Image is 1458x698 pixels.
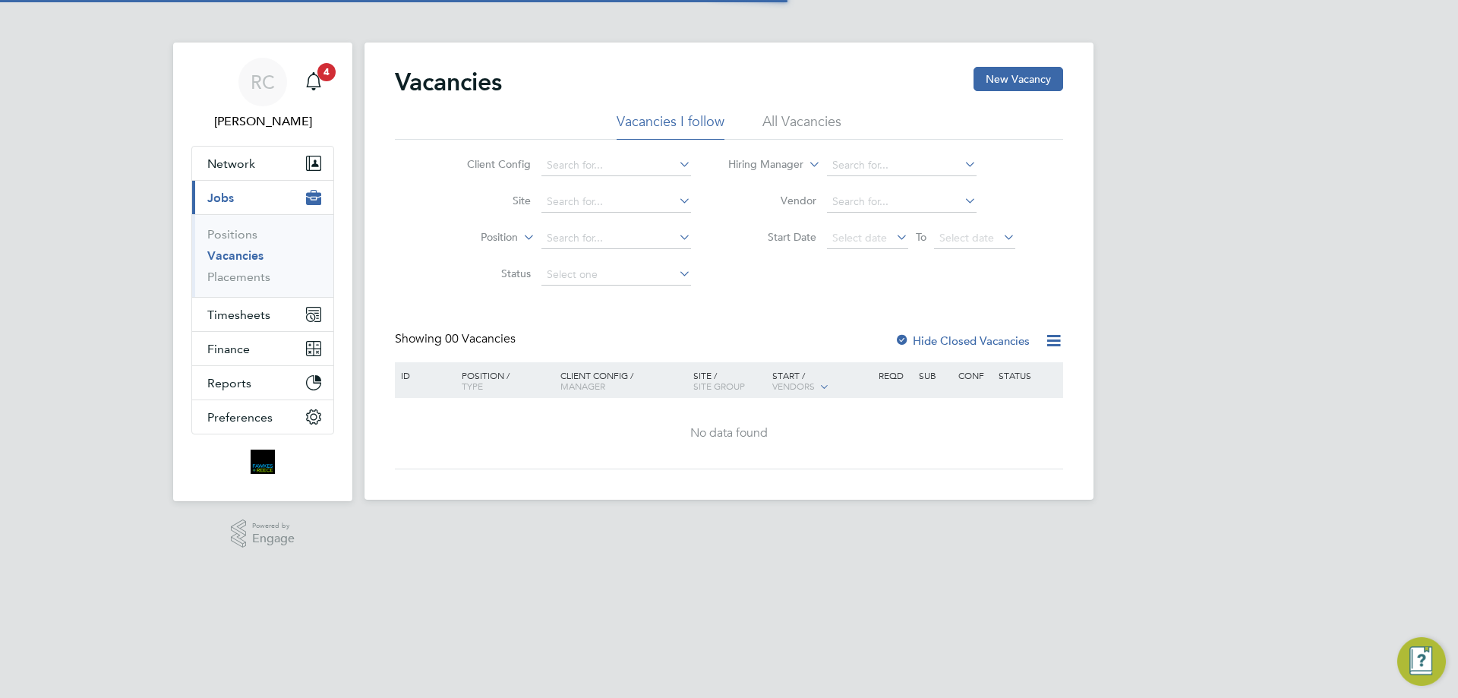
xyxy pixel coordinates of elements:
label: Vendor [729,194,816,207]
label: Client Config [443,157,531,171]
button: New Vacancy [974,67,1063,91]
div: Status [995,362,1061,388]
label: Position [431,230,518,245]
div: Jobs [192,214,333,297]
input: Search for... [827,155,977,176]
div: Site / [690,362,769,399]
div: ID [397,362,450,388]
a: Positions [207,227,257,242]
span: Finance [207,342,250,356]
div: No data found [397,425,1061,441]
span: Timesheets [207,308,270,322]
label: Site [443,194,531,207]
span: RC [251,72,275,92]
label: Hiring Manager [716,157,803,172]
span: Robyn Clarke [191,112,334,131]
div: Client Config / [557,362,690,399]
button: Preferences [192,400,333,434]
button: Timesheets [192,298,333,331]
span: Site Group [693,380,745,392]
span: Preferences [207,410,273,425]
input: Select one [541,264,691,286]
div: Start / [768,362,875,400]
input: Search for... [541,191,691,213]
span: To [911,227,931,247]
li: All Vacancies [762,112,841,140]
input: Search for... [827,191,977,213]
div: Reqd [875,362,914,388]
h2: Vacancies [395,67,502,97]
div: Sub [915,362,955,388]
span: 00 Vacancies [445,331,516,346]
span: Select date [939,231,994,245]
button: Network [192,147,333,180]
label: Hide Closed Vacancies [895,333,1030,348]
div: Position / [450,362,557,399]
button: Jobs [192,181,333,214]
span: Type [462,380,483,392]
span: Select date [832,231,887,245]
button: Finance [192,332,333,365]
input: Search for... [541,155,691,176]
span: Jobs [207,191,234,205]
a: Placements [207,270,270,284]
button: Reports [192,366,333,400]
label: Status [443,267,531,280]
input: Search for... [541,228,691,249]
button: Engage Resource Center [1397,637,1446,686]
label: Start Date [729,230,816,244]
span: Reports [207,376,251,390]
div: Conf [955,362,994,388]
img: bromak-logo-retina.png [251,450,275,474]
a: RC[PERSON_NAME] [191,58,334,131]
a: Vacancies [207,248,264,263]
span: Engage [252,532,295,545]
nav: Main navigation [173,43,352,501]
span: 4 [317,63,336,81]
a: Powered byEngage [231,520,295,548]
span: Network [207,156,255,171]
li: Vacancies I follow [617,112,724,140]
div: Showing [395,331,519,347]
span: Vendors [772,380,815,392]
span: Manager [560,380,605,392]
span: Powered by [252,520,295,532]
a: Go to home page [191,450,334,474]
a: 4 [298,58,329,106]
